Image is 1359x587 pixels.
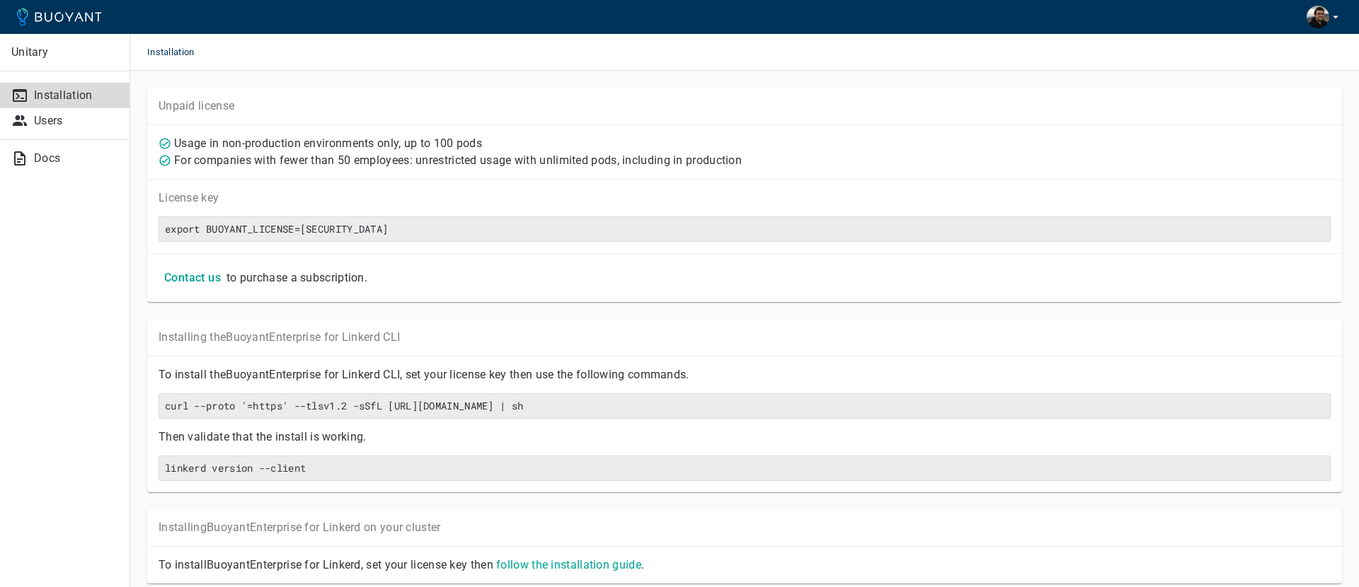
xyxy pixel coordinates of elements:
[34,88,118,103] p: Installation
[165,462,1324,475] h6: linkerd version --client
[159,430,1331,444] p: Then validate that the install is working.
[496,558,641,571] a: follow the installation guide
[174,153,742,168] p: For companies with fewer than 50 employees: unrestricted usage with unlimited pods, including in ...
[34,151,118,165] p: Docs
[11,45,118,59] p: Unitary
[165,400,1324,412] h6: curl --proto '=https' --tlsv1.2 -sSfL [URL][DOMAIN_NAME] | sh
[159,330,1331,344] p: Installing the Buoyant Enterprise for Linkerd CLI
[159,99,1331,113] p: Unpaid license
[164,271,221,285] h4: Contact us
[174,136,482,151] p: Usage in non-production environments only, up to 100 pods
[226,271,367,285] p: to purchase a subscription.
[165,223,1324,236] h6: export BUOYANT_LICENSE=[SECURITY_DATA]
[147,34,212,71] span: Installation
[159,265,226,291] button: Contact us
[34,114,118,128] p: Users
[159,368,1331,382] p: To install the Buoyant Enterprise for Linkerd CLI, set your license key then use the following co...
[1307,6,1329,28] img: Nicolas Fournier
[159,191,1331,205] p: License key
[159,521,1331,535] p: Installing Buoyant Enterprise for Linkerd on your cluster
[159,558,1331,572] p: To install Buoyant Enterprise for Linkerd, set your license key then .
